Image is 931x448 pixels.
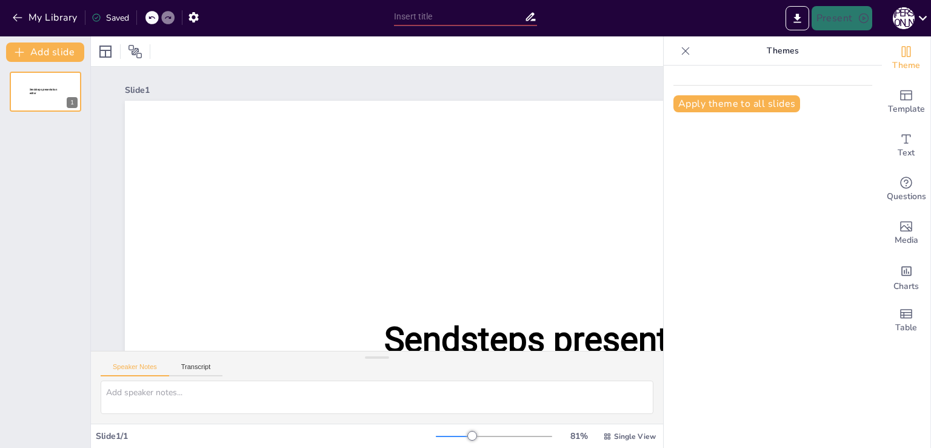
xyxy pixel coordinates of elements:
[92,12,129,24] div: Saved
[893,6,915,30] button: Д [PERSON_NAME]
[9,8,82,27] button: My Library
[30,88,57,95] span: Sendsteps presentation editor
[898,146,915,160] span: Text
[888,103,925,116] span: Template
[786,6,809,30] button: Export to PowerPoint
[882,211,930,255] div: Add images, graphics, shapes or video
[893,280,919,293] span: Charts
[394,8,524,25] input: Insert title
[128,44,142,59] span: Position
[614,432,656,441] span: Single View
[695,36,870,66] p: Themes
[96,42,115,61] div: Layout
[812,6,872,30] button: Present
[384,319,746,407] span: Sendsteps presentation editor
[169,363,223,376] button: Transcript
[895,234,918,247] span: Media
[895,321,917,334] span: Table
[6,42,84,62] button: Add slide
[882,299,930,342] div: Add a table
[673,95,800,112] button: Apply theme to all slides
[67,97,78,108] div: 1
[892,59,920,72] span: Theme
[101,363,169,376] button: Speaker Notes
[882,255,930,299] div: Add charts and graphs
[96,430,436,442] div: Slide 1 / 1
[882,36,930,80] div: Change the overall theme
[882,124,930,168] div: Add text boxes
[887,190,926,203] span: Questions
[10,72,81,112] div: Sendsteps presentation editor1
[893,7,915,29] div: Д [PERSON_NAME]
[564,430,593,442] div: 81 %
[882,80,930,124] div: Add ready made slides
[882,168,930,211] div: Get real-time input from your audience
